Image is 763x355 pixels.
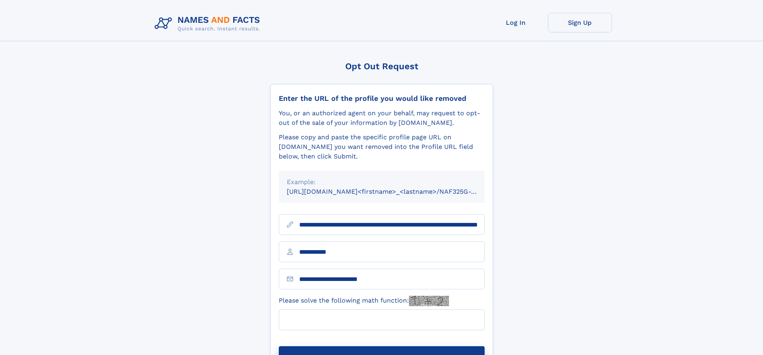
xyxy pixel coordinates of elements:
[270,61,493,71] div: Opt Out Request
[151,13,267,34] img: Logo Names and Facts
[279,108,485,128] div: You, or an authorized agent on your behalf, may request to opt-out of the sale of your informatio...
[484,13,548,32] a: Log In
[279,132,485,161] div: Please copy and paste the specific profile page URL on [DOMAIN_NAME] you want removed into the Pr...
[279,296,449,306] label: Please solve the following math function:
[548,13,612,32] a: Sign Up
[287,188,500,195] small: [URL][DOMAIN_NAME]<firstname>_<lastname>/NAF325G-xxxxxxxx
[287,177,477,187] div: Example:
[279,94,485,103] div: Enter the URL of the profile you would like removed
